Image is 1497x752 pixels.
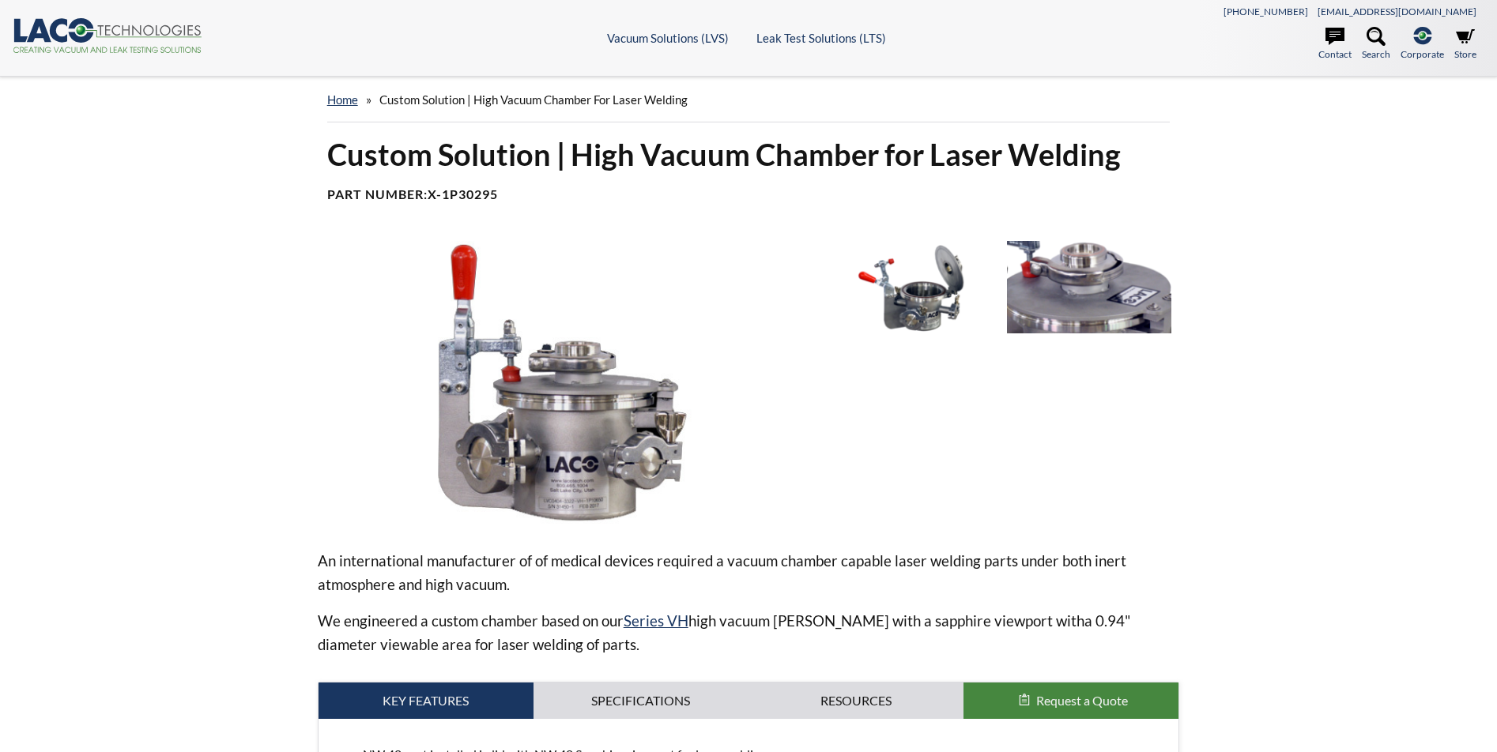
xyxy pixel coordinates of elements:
a: Resources [748,682,963,719]
a: Store [1454,27,1476,62]
a: Contact [1318,27,1352,62]
a: Key Features [319,682,534,719]
a: Leak Test Solutions (LTS) [756,31,886,45]
p: We engineered a custom chamber based on our high vacuum [PERSON_NAME] with a sapphire viewport with [318,609,1180,656]
span: Corporate [1401,47,1444,62]
img: High vacuum chamber for laser welding, open view [835,241,999,333]
span: Request a Quote [1036,693,1128,708]
div: » [327,77,1171,122]
h1: Custom Solution | High Vacuum Chamber for Laser Welding [327,135,1171,174]
span: Custom Solution | High Vacuum Chamber for Laser Welding [379,92,688,107]
a: home [327,92,358,107]
button: Request a Quote [963,682,1178,719]
a: Specifications [534,682,748,719]
a: [PHONE_NUMBER] [1224,6,1308,17]
a: [EMAIL_ADDRESS][DOMAIN_NAME] [1318,6,1476,17]
b: X-1P30295 [428,186,498,201]
img: High vacuum chamber for laser welding [318,241,822,524]
a: Series VH [624,611,688,630]
a: Vacuum Solutions (LVS) [607,31,729,45]
a: Search [1362,27,1390,62]
p: An international manufacturer of of medical devices required a vacuum chamber capable laser weldi... [318,549,1180,596]
h4: Part Number: [327,186,1171,203]
img: High vacuum chamber for laser welding, top view [1007,241,1171,333]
